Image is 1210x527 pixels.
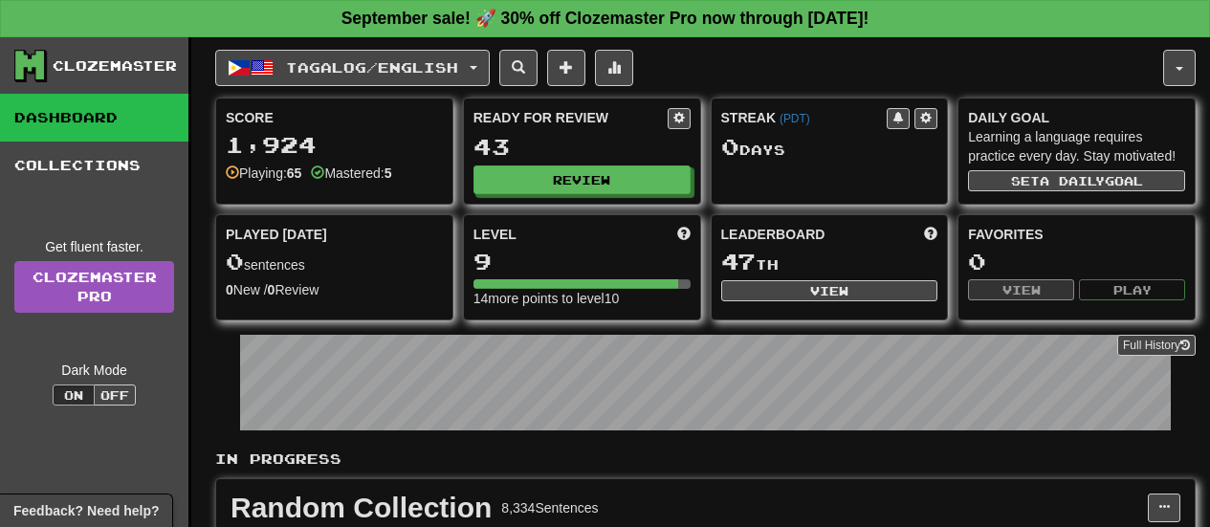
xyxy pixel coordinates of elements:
[780,112,810,125] a: (PDT)
[499,50,538,86] button: Search sentences
[215,450,1196,469] p: In Progress
[595,50,633,86] button: More stats
[226,248,244,274] span: 0
[231,494,492,522] div: Random Collection
[473,289,691,308] div: 14 more points to level 10
[341,9,869,28] strong: September sale! 🚀 30% off Clozemaster Pro now through [DATE]!
[94,384,136,406] button: Off
[226,133,443,157] div: 1,924
[473,165,691,194] button: Review
[14,261,174,313] a: ClozemasterPro
[226,164,301,183] div: Playing:
[677,225,691,244] span: Score more points to level up
[721,135,938,160] div: Day s
[226,280,443,299] div: New / Review
[968,225,1185,244] div: Favorites
[721,225,825,244] span: Leaderboard
[501,498,598,517] div: 8,334 Sentences
[268,282,275,297] strong: 0
[721,250,938,274] div: th
[311,164,391,183] div: Mastered:
[53,56,177,76] div: Clozemaster
[13,501,159,520] span: Open feedback widget
[968,170,1185,191] button: Seta dailygoal
[1117,335,1196,356] button: Full History
[473,250,691,274] div: 9
[721,108,888,127] div: Streak
[968,279,1074,300] button: View
[385,165,392,181] strong: 5
[14,237,174,256] div: Get fluent faster.
[473,108,668,127] div: Ready for Review
[968,127,1185,165] div: Learning a language requires practice every day. Stay motivated!
[287,165,302,181] strong: 65
[286,59,458,76] span: Tagalog / English
[473,225,517,244] span: Level
[968,108,1185,127] div: Daily Goal
[1079,279,1185,300] button: Play
[473,135,691,159] div: 43
[968,250,1185,274] div: 0
[721,248,756,274] span: 47
[226,250,443,274] div: sentences
[226,108,443,127] div: Score
[226,225,327,244] span: Played [DATE]
[721,133,739,160] span: 0
[924,225,937,244] span: This week in points, UTC
[226,282,233,297] strong: 0
[547,50,585,86] button: Add sentence to collection
[14,361,174,380] div: Dark Mode
[721,280,938,301] button: View
[1040,174,1105,187] span: a daily
[215,50,490,86] button: Tagalog/English
[53,384,95,406] button: On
